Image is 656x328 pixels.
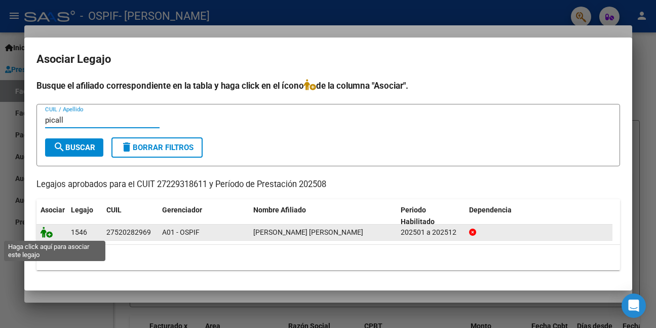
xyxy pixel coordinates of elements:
div: 27520282969 [106,227,151,238]
p: Legajos aprobados para el CUIT 27229318611 y Período de Prestación 202508 [36,178,620,191]
button: Borrar Filtros [111,137,203,158]
span: Legajo [71,206,93,214]
div: 1 registros [36,245,620,270]
button: Buscar [45,138,103,157]
datatable-header-cell: Legajo [67,199,102,233]
span: Periodo Habilitado [401,206,435,226]
h4: Busque el afiliado correspondiente en la tabla y haga click en el ícono de la columna "Asociar". [36,79,620,92]
mat-icon: delete [121,141,133,153]
span: Buscar [53,143,95,152]
div: Open Intercom Messenger [622,294,646,318]
span: A01 - OSPIF [162,228,200,236]
span: Nombre Afiliado [253,206,306,214]
span: Borrar Filtros [121,143,194,152]
datatable-header-cell: Dependencia [465,199,612,233]
h2: Asociar Legajo [36,50,620,69]
datatable-header-cell: Asociar [36,199,67,233]
datatable-header-cell: Nombre Afiliado [249,199,397,233]
span: CUIL [106,206,122,214]
datatable-header-cell: Periodo Habilitado [397,199,465,233]
span: Asociar [41,206,65,214]
div: 202501 a 202512 [401,227,461,238]
datatable-header-cell: Gerenciador [158,199,249,233]
mat-icon: search [53,141,65,153]
span: Gerenciador [162,206,202,214]
span: 1546 [71,228,87,236]
span: Dependencia [469,206,512,214]
datatable-header-cell: CUIL [102,199,158,233]
span: PICALLO RODRIGUEZ NARELA DAIARA [253,228,363,236]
